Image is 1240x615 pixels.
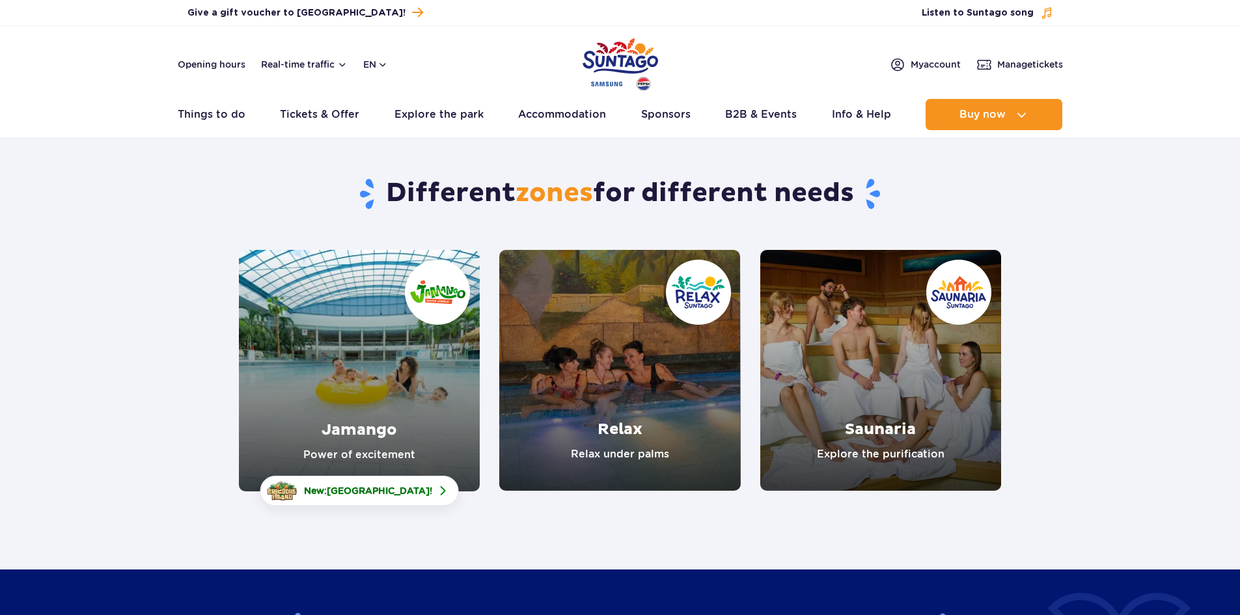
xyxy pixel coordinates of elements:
[959,109,1006,120] span: Buy now
[260,476,459,506] a: New:[GEOGRAPHIC_DATA]!
[518,99,606,130] a: Accommodation
[239,250,480,491] a: Jamango
[976,57,1063,72] a: Managetickets
[187,7,406,20] span: Give a gift voucher to [GEOGRAPHIC_DATA]!
[997,58,1063,71] span: Manage tickets
[832,99,891,130] a: Info & Help
[911,58,961,71] span: My account
[261,59,348,70] button: Real-time traffic
[394,99,484,130] a: Explore the park
[363,58,388,71] button: en
[583,33,658,92] a: Park of Poland
[304,484,432,497] span: New: !
[516,177,593,210] span: zones
[890,57,961,72] a: Myaccount
[499,250,740,491] a: Relax
[641,99,691,130] a: Sponsors
[280,99,359,130] a: Tickets & Offer
[725,99,797,130] a: B2B & Events
[187,4,423,21] a: Give a gift voucher to [GEOGRAPHIC_DATA]!
[922,7,1034,20] span: Listen to Suntago song
[327,485,430,496] span: [GEOGRAPHIC_DATA]
[922,7,1053,20] button: Listen to Suntago song
[760,250,1001,491] a: Saunaria
[178,99,245,130] a: Things to do
[178,58,245,71] a: Opening hours
[239,177,1001,211] h1: Different for different needs
[926,99,1062,130] button: Buy now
